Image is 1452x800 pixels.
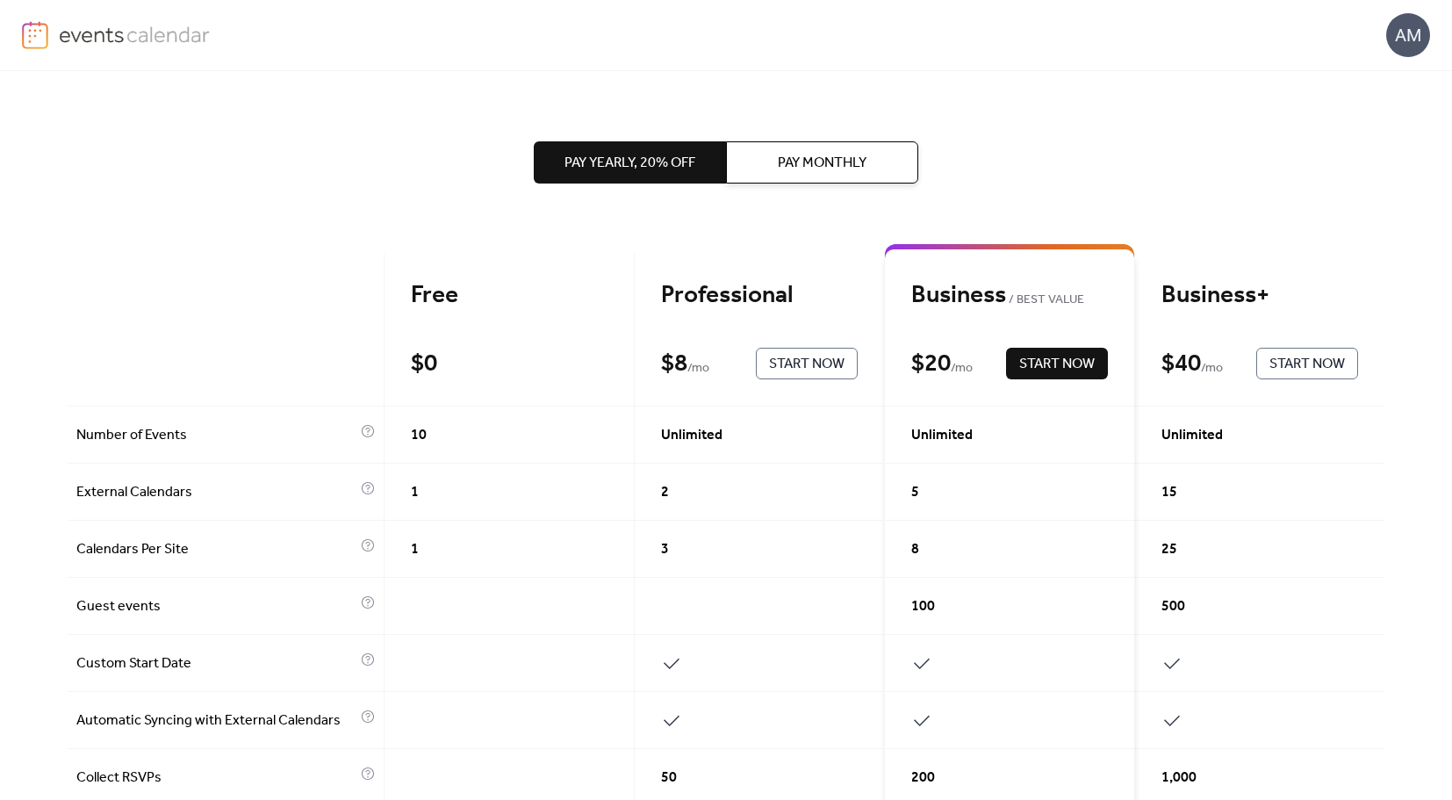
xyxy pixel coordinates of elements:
button: Pay Monthly [726,141,918,184]
span: / mo [1201,358,1223,379]
span: Unlimited [911,425,973,446]
span: Calendars Per Site [76,539,356,560]
span: Unlimited [1161,425,1223,446]
span: Unlimited [661,425,722,446]
span: Guest events [76,596,356,617]
span: 50 [661,768,677,789]
span: 1 [411,539,419,560]
span: 1,000 [1161,768,1197,789]
span: 1 [411,482,419,503]
div: Free [411,280,607,311]
button: Start Now [1256,348,1358,379]
span: Collect RSVPs [76,768,356,789]
span: 100 [911,596,935,617]
div: Business+ [1161,280,1358,311]
div: $ 0 [411,349,437,379]
span: 15 [1161,482,1177,503]
span: / mo [951,358,973,379]
span: Custom Start Date [76,653,356,674]
span: BEST VALUE [1006,290,1084,311]
span: 3 [661,539,669,560]
button: Start Now [756,348,858,379]
div: Professional [661,280,858,311]
div: AM [1386,13,1430,57]
span: Number of Events [76,425,356,446]
span: Automatic Syncing with External Calendars [76,710,356,732]
div: $ 40 [1161,349,1201,379]
div: $ 20 [911,349,951,379]
span: External Calendars [76,482,356,503]
span: Start Now [769,354,845,375]
img: logo-type [59,21,211,47]
span: 10 [411,425,427,446]
button: Pay Yearly, 20% off [534,141,726,184]
div: Business [911,280,1108,311]
span: 8 [911,539,919,560]
span: Pay Yearly, 20% off [564,153,695,174]
button: Start Now [1006,348,1108,379]
span: 200 [911,768,935,789]
span: Start Now [1269,354,1345,375]
span: Start Now [1019,354,1095,375]
span: 500 [1161,596,1185,617]
span: 25 [1161,539,1177,560]
img: logo [22,21,48,49]
span: 5 [911,482,919,503]
div: $ 8 [661,349,687,379]
span: 2 [661,482,669,503]
span: Pay Monthly [778,153,866,174]
span: / mo [687,358,709,379]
